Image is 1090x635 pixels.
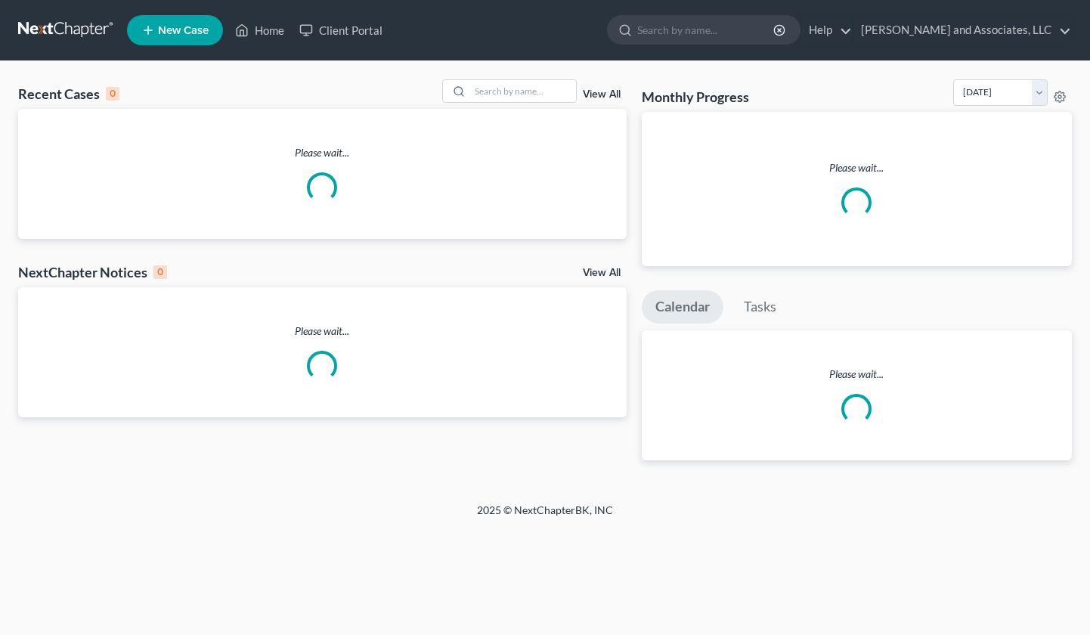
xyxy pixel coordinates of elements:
[158,25,209,36] span: New Case
[583,268,621,278] a: View All
[470,80,576,102] input: Search by name...
[228,17,292,44] a: Home
[642,290,723,324] a: Calendar
[114,503,976,530] div: 2025 © NextChapterBK, INC
[853,17,1071,44] a: [PERSON_NAME] and Associates, LLC
[18,263,167,281] div: NextChapter Notices
[654,160,1060,175] p: Please wait...
[18,85,119,103] div: Recent Cases
[730,290,790,324] a: Tasks
[801,17,852,44] a: Help
[18,324,627,339] p: Please wait...
[106,87,119,101] div: 0
[583,89,621,100] a: View All
[642,88,749,106] h3: Monthly Progress
[642,367,1072,382] p: Please wait...
[292,17,390,44] a: Client Portal
[18,145,627,160] p: Please wait...
[637,16,776,44] input: Search by name...
[153,265,167,279] div: 0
